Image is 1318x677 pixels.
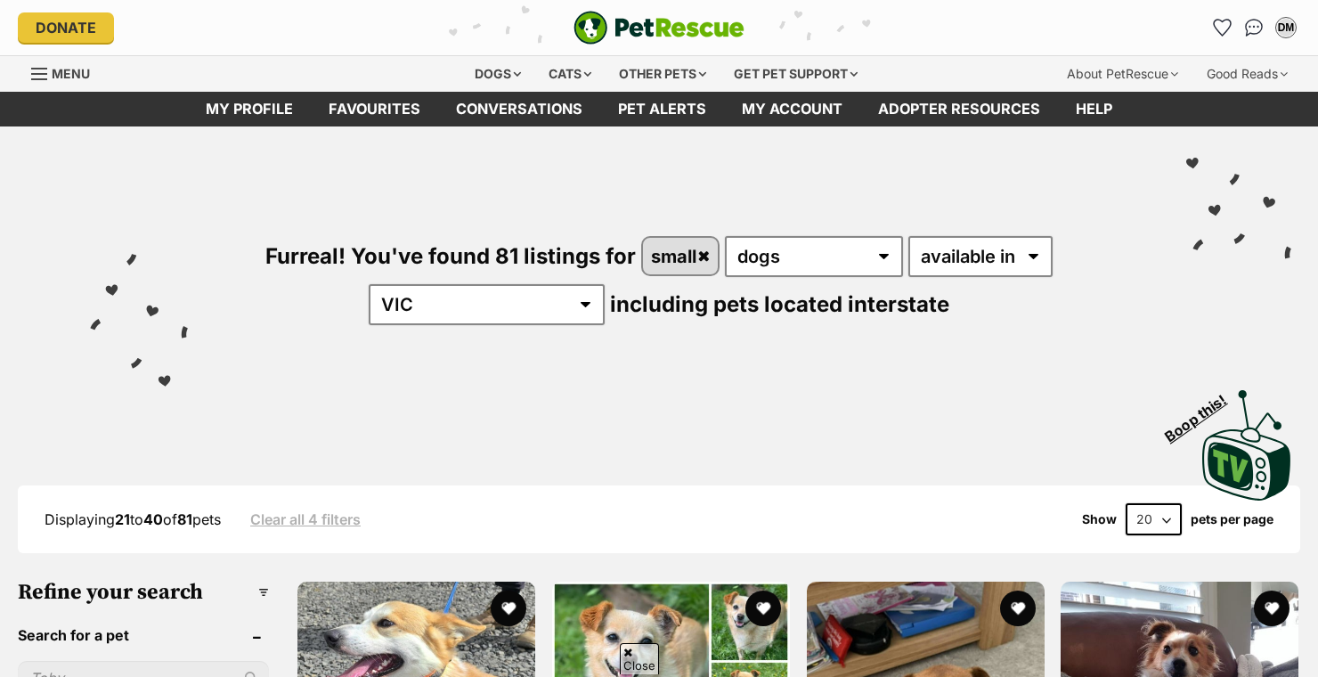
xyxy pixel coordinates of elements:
[1208,13,1236,42] a: Favourites
[177,510,192,528] strong: 81
[462,56,533,92] div: Dogs
[745,591,781,626] button: favourite
[643,238,719,274] a: small
[999,591,1035,626] button: favourite
[1194,56,1300,92] div: Good Reads
[18,627,269,643] header: Search for a pet
[188,92,311,126] a: My profile
[52,66,90,81] span: Menu
[1054,56,1191,92] div: About PetRescue
[1277,19,1295,37] div: DM
[600,92,724,126] a: Pet alerts
[491,591,526,626] button: favourite
[724,92,860,126] a: My account
[1202,374,1291,504] a: Boop this!
[606,56,719,92] div: Other pets
[115,510,130,528] strong: 21
[1272,13,1300,42] button: My account
[31,56,102,88] a: Menu
[1191,512,1273,526] label: pets per page
[1202,390,1291,501] img: PetRescue TV logo
[1162,380,1244,445] span: Boop this!
[860,92,1058,126] a: Adopter resources
[438,92,600,126] a: conversations
[18,12,114,43] a: Donate
[1240,13,1268,42] a: Conversations
[1208,13,1300,42] ul: Account quick links
[574,11,744,45] a: PetRescue
[610,291,949,317] span: including pets located interstate
[536,56,604,92] div: Cats
[45,510,221,528] span: Displaying to of pets
[620,643,659,674] span: Close
[18,580,269,605] h3: Refine your search
[1245,19,1264,37] img: chat-41dd97257d64d25036548639549fe6c8038ab92f7586957e7f3b1b290dea8141.svg
[311,92,438,126] a: Favourites
[721,56,870,92] div: Get pet support
[574,11,744,45] img: logo-e224e6f780fb5917bec1dbf3a21bbac754714ae5b6737aabdf751b685950b380.svg
[143,510,163,528] strong: 40
[1082,512,1117,526] span: Show
[1058,92,1130,126] a: Help
[1254,591,1290,626] button: favourite
[265,243,636,269] span: Furreal! You've found 81 listings for
[250,511,361,527] a: Clear all 4 filters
